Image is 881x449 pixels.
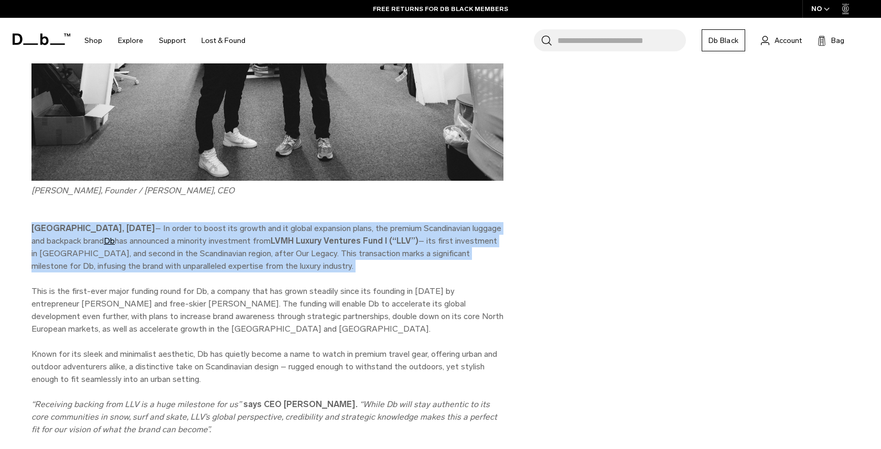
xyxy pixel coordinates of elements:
a: FREE RETURNS FOR DB BLACK MEMBERS [373,4,508,14]
em: “While Db will stay authentic to its core communities in snow, surf and skate, LLV’s global persp... [31,399,497,434]
span: Account [775,35,802,46]
a: Db [104,236,115,246]
nav: Main Navigation [77,18,253,63]
p: – In order to boost its growth and it global expansion plans, the premium Scandinavian luggage an... [31,222,503,272]
span: Bag [831,35,844,46]
a: Shop [84,22,102,59]
p: Known for its sleek and minimalist aesthetic, Db has quietly become a name to watch in premium tr... [31,348,503,386]
a: Support [159,22,186,59]
a: Db Black [702,29,745,51]
a: Account [761,34,802,47]
a: Explore [118,22,143,59]
p: This is the first-ever major funding round for Db, a company that has grown steadily since its fo... [31,285,503,335]
strong: LVMH Luxury Ventures Fund I (“LLV”) [271,236,418,246]
em: [PERSON_NAME], Founder / [PERSON_NAME], CEO [31,185,234,195]
a: Lost & Found [201,22,245,59]
strong: [GEOGRAPHIC_DATA], [DATE] [31,223,155,233]
strong: says CEO [PERSON_NAME]. [243,399,358,409]
button: Bag [818,34,844,47]
em: “Receiving backing from LLV is a huge milestone for us” [31,399,241,409]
